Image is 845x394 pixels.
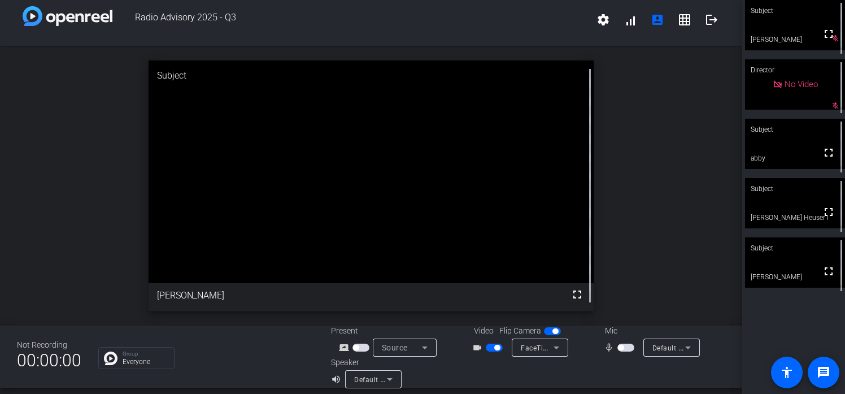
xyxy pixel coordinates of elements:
span: Source [382,343,408,352]
div: Subject [745,119,845,140]
button: signal_cellular_alt [617,6,644,33]
mat-icon: message [817,366,830,379]
img: Chat Icon [104,352,117,365]
mat-icon: volume_up [331,373,345,386]
p: Everyone [123,358,168,365]
span: Default - MacBook Pro Speakers (Built-in) [354,375,490,384]
div: Present [331,325,444,337]
div: Mic [594,325,707,337]
div: Subject [149,60,594,91]
span: 00:00:00 [17,347,81,374]
mat-icon: fullscreen [570,288,584,301]
span: Radio Advisory 2025 - Q3 [112,6,590,33]
div: Director [745,59,845,81]
mat-icon: settings [596,13,610,27]
mat-icon: account_box [651,13,664,27]
div: Subject [745,178,845,200]
mat-icon: mic_none [604,341,617,354]
span: FaceTime HD Camera (2C0E:82E3) [521,343,637,352]
mat-icon: fullscreen [822,27,835,41]
mat-icon: fullscreen [822,265,835,278]
mat-icon: fullscreen [822,205,835,219]
p: Group [123,351,168,357]
span: No Video [785,79,818,89]
span: Video [474,325,494,337]
span: Default - MacBook Pro Microphone (Built-in) [652,343,798,352]
mat-icon: fullscreen [822,146,835,159]
mat-icon: screen_share_outline [339,341,352,354]
mat-icon: logout [705,13,718,27]
div: Not Recording [17,339,81,351]
mat-icon: videocam_outline [472,341,486,354]
mat-icon: accessibility [780,366,794,379]
span: Flip Camera [499,325,541,337]
img: white-gradient.svg [23,6,112,26]
mat-icon: grid_on [678,13,691,27]
div: Subject [745,237,845,259]
div: Speaker [331,357,399,369]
